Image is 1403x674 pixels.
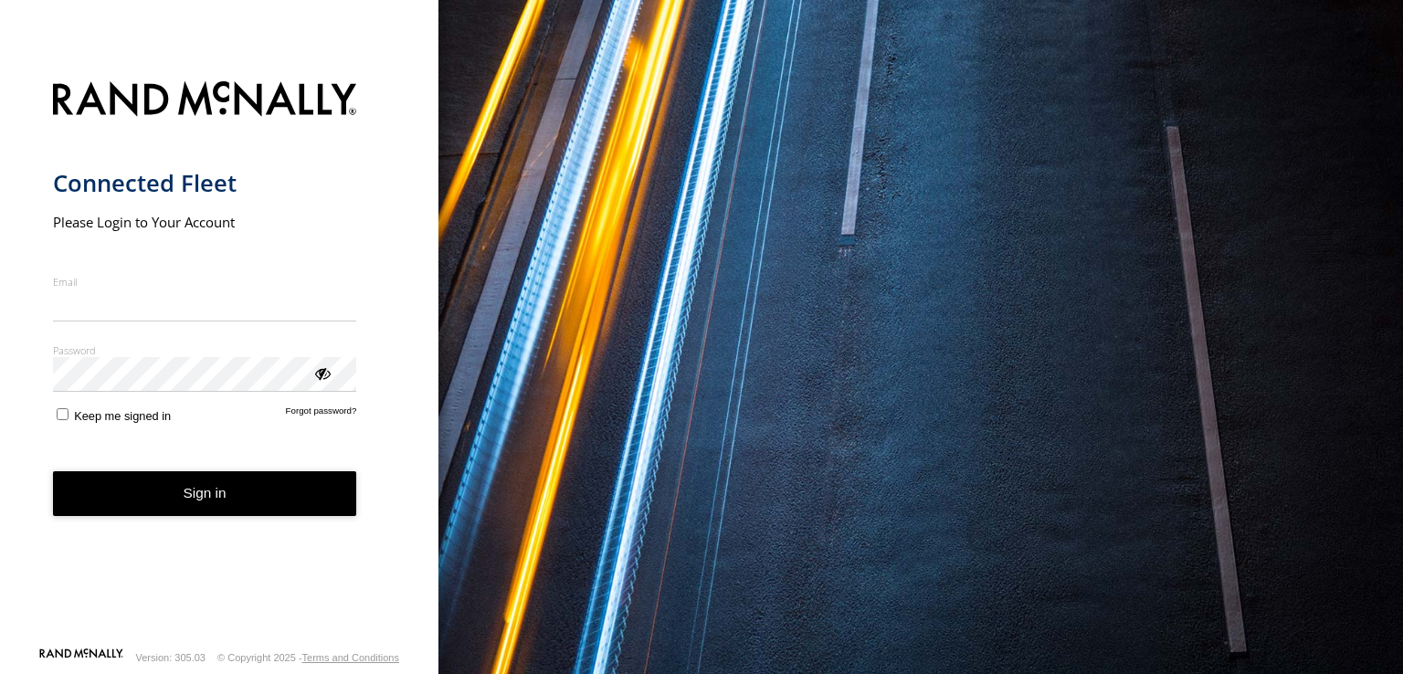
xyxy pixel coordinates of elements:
[53,70,386,647] form: main
[302,652,399,663] a: Terms and Conditions
[217,652,399,663] div: © Copyright 2025 -
[136,652,206,663] div: Version: 305.03
[53,275,357,289] label: Email
[53,78,357,124] img: Rand McNally
[53,213,357,231] h2: Please Login to Your Account
[53,471,357,516] button: Sign in
[312,363,331,382] div: ViewPassword
[286,405,357,423] a: Forgot password?
[74,409,171,423] span: Keep me signed in
[39,648,123,667] a: Visit our Website
[53,168,357,198] h1: Connected Fleet
[57,408,69,420] input: Keep me signed in
[53,343,357,357] label: Password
